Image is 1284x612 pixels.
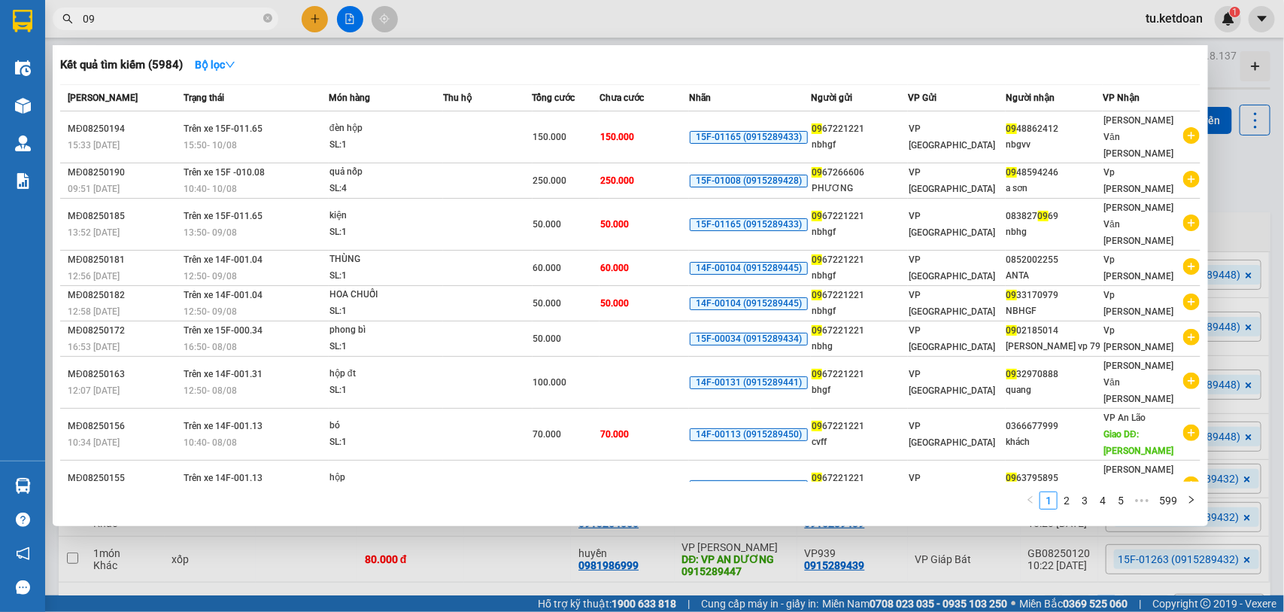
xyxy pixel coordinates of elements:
span: [PERSON_NAME] Văn [PERSON_NAME] [1103,115,1173,159]
span: 15H-06834 (0915289448) [63,84,120,107]
span: 14F-00113 (0915289450) [690,428,808,442]
span: 09 [1006,325,1017,336]
input: Tìm tên, số ĐT hoặc mã đơn [83,11,260,27]
span: 15F-01008 (0915289428) [690,175,808,188]
span: 100.000 [533,377,567,388]
div: 0366677999 [1006,419,1102,434]
span: plus-circle [1183,215,1200,231]
div: nbhg [1006,224,1102,240]
div: 48862412 [1006,121,1102,137]
span: Trên xe 14F-001.31 [184,369,263,379]
span: ••• [1130,492,1154,510]
span: 14F-00131 (0915289441) [690,376,808,390]
span: 250.000 [533,175,567,186]
span: Trên xe 14F-001.13 [184,421,263,431]
span: Vp [PERSON_NAME] [1103,254,1173,282]
div: nbhgf [812,268,907,284]
div: khách [1006,434,1102,450]
div: cvff [812,434,907,450]
span: Người gửi [811,93,852,103]
div: 67221221 [812,288,907,303]
span: 50.000 [600,481,629,492]
button: Bộ lọcdown [183,53,247,77]
span: 09 [812,290,822,300]
div: MĐ08250190 [68,165,179,181]
span: 12:50 - 09/08 [184,306,237,317]
div: MĐ08250172 [68,323,179,339]
span: 09 [1006,369,1017,379]
span: 09 [812,325,822,336]
span: Trên xe 14F-001.13 [184,473,263,483]
span: 10:40 - 08/08 [184,437,237,448]
li: 3 [1076,492,1094,510]
span: 19003239 [71,69,111,81]
span: 12:50 - 09/08 [184,271,237,282]
span: 16:53 [DATE] [68,342,120,352]
span: 09 [1006,123,1017,134]
span: 50.000 [533,333,562,344]
div: MĐ08250182 [68,288,179,303]
span: [PERSON_NAME] Văn [PERSON_NAME] [1103,202,1173,246]
span: 15F-01165 (0915289433) [690,131,808,145]
img: warehouse-icon [15,135,31,151]
span: 09 [1006,290,1017,300]
div: PHƯƠNG [812,181,907,196]
div: SL: 1 [329,268,442,285]
span: close-circle [263,12,272,26]
div: nbhgf [812,224,907,240]
span: Trên xe 15F-011.65 [184,123,263,134]
div: 63795895 [1006,470,1102,486]
span: VP [GEOGRAPHIC_DATA] [909,211,995,238]
div: HOA CHUỐI [329,287,442,303]
span: VP An Lão [1103,413,1146,423]
span: close-circle [263,14,272,23]
span: Số 939 Giải Phóng (Đối diện Ga Giáp Bát) [51,31,132,66]
li: 2 [1058,492,1076,510]
div: kiện [329,208,442,224]
span: 09 [1038,211,1049,221]
span: VP Gửi [908,93,936,103]
div: 67221221 [812,121,907,137]
span: 10:40 - 10/08 [184,184,237,194]
div: 0852002255 [1006,252,1102,268]
span: 150.000 [533,132,567,142]
span: VP [GEOGRAPHIC_DATA] [909,421,995,448]
img: warehouse-icon [15,98,31,114]
span: 09 [1006,167,1017,178]
span: Trên xe 14F-001.04 [184,254,263,265]
span: search [62,14,73,24]
span: 12:07 [DATE] [68,385,120,396]
span: 09 [812,123,822,134]
div: 32970888 [1006,367,1102,382]
span: plus-circle [1183,373,1200,389]
span: VP [GEOGRAPHIC_DATA] [909,254,995,282]
span: plus-circle [1183,425,1200,441]
span: plus-circle [1183,294,1200,310]
a: 4 [1094,492,1111,509]
div: hộp [329,470,442,486]
span: VP [GEOGRAPHIC_DATA] [909,123,995,151]
li: 4 [1094,492,1112,510]
strong: Bộ lọc [195,59,235,71]
div: bhgf [812,382,907,398]
a: 5 [1112,492,1129,509]
span: Món hàng [329,93,370,103]
span: Kết Đoàn [53,8,129,28]
div: 33170979 [1006,288,1102,303]
li: 1 [1040,492,1058,510]
span: Giao DĐ: [PERSON_NAME] [1103,429,1173,456]
div: a sơn [1006,181,1102,196]
div: 67221221 [812,419,907,434]
span: Người nhận [1006,93,1055,103]
a: 2 [1058,492,1075,509]
span: 15F-00034 (0915289434) [690,333,808,346]
span: Chưa cước [600,93,644,103]
span: [PERSON_NAME] Văn [PERSON_NAME] [1103,464,1173,508]
span: 12:58 [DATE] [68,306,120,317]
span: 50.000 [533,298,562,309]
h3: Kết quả tìm kiếm ( 5984 ) [60,57,183,73]
span: 09 [1006,473,1017,483]
span: Trên xe 14F-001.04 [184,290,263,300]
div: 67221221 [812,252,907,268]
span: VP Nhận [1103,93,1140,103]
